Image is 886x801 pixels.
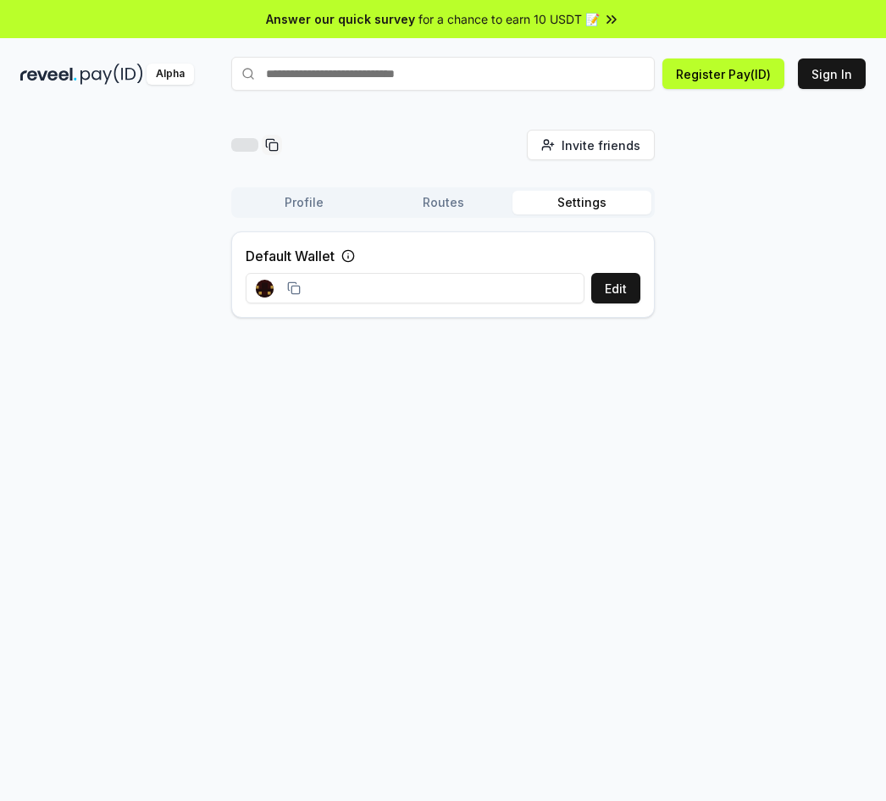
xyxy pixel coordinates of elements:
span: Invite friends [562,136,640,154]
button: Register Pay(ID) [662,58,784,89]
img: pay_id [80,64,143,85]
button: Edit [591,273,640,303]
span: for a chance to earn 10 USDT 📝 [418,10,600,28]
button: Settings [512,191,651,214]
img: reveel_dark [20,64,77,85]
button: Sign In [798,58,866,89]
div: Alpha [147,64,194,85]
button: Profile [235,191,374,214]
label: Default Wallet [246,246,335,266]
button: Routes [374,191,512,214]
button: Invite friends [527,130,655,160]
span: Answer our quick survey [266,10,415,28]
